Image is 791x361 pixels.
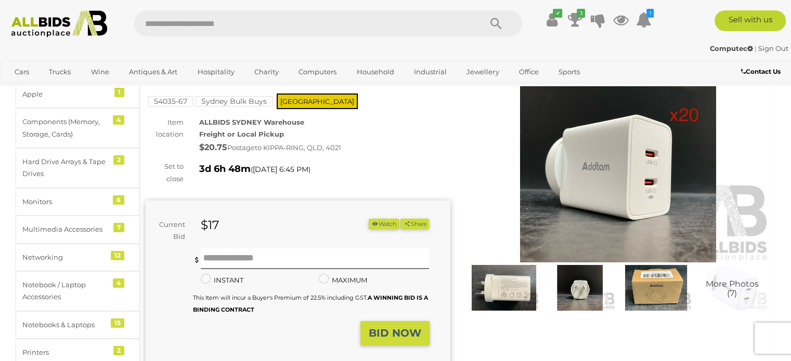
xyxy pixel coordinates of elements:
a: Apple 1 [16,81,140,108]
a: Notebooks & Laptops 15 [16,311,140,339]
a: Monitors 6 [16,188,140,216]
div: Item location [138,116,191,141]
div: Hard Drive Arrays & Tape Drives [22,156,108,180]
mark: Sydney Bulk Buys [196,96,273,106]
button: Share [400,219,429,230]
i: 3 [577,9,585,18]
div: Monitors [22,196,108,208]
a: Sign Out [758,44,788,52]
a: Hard Drive Arrays & Tape Drives 2 [16,148,140,188]
div: Notebook / Laptop Accessories [22,279,108,303]
a: Notebook / Laptop Accessories 4 [16,271,140,311]
div: Networking [22,251,108,263]
label: MAXIMUM [319,274,367,286]
div: 4 [113,115,124,125]
div: Current Bid [146,219,193,243]
button: Watch [369,219,399,230]
a: Networking 12 [16,244,140,271]
a: Computec [710,44,755,52]
img: Addtam 47W Mini Type-C Charger/ Adaptor - Lot of 20 [544,265,615,311]
span: ( ) [251,165,310,173]
div: Set to close [138,161,191,185]
div: Printers [22,346,108,358]
a: Antiques & Art [122,63,184,81]
a: Sports [552,63,587,81]
a: 54035-67 [148,97,193,105]
i: ✔ [553,9,562,18]
a: 1 [636,10,651,29]
strong: Freight or Local Pickup [199,130,284,138]
div: 7 [113,223,124,232]
strong: BID NOW [369,327,421,339]
span: | [755,44,757,52]
a: Office [512,63,546,81]
button: Search [470,10,522,36]
a: Sydney Bulk Buys [196,97,273,105]
span: [DATE] 6:45 PM [253,165,308,174]
img: Addtam 47W Mini Type-C Charger/ Adaptor - Lot of 20 [469,265,539,311]
img: Addtam 47W Mini Type-C Charger/ Adaptor - Lot of 20 [620,265,691,311]
strong: 3d 6h 48m [199,163,251,175]
a: Sell with us [715,10,786,31]
a: Charity [248,63,286,81]
div: Notebooks & Laptops [22,319,108,331]
a: Multimedia Accessories 7 [16,216,140,243]
img: Addtam 47W Mini Type-C Charger/ Adaptor - Lot of 20 [466,66,771,262]
i: 1 [646,9,654,18]
a: Hospitality [191,63,241,81]
a: Jewellery [460,63,505,81]
a: Computers [292,63,343,81]
h1: Addtam 47W Mini Type-C Charger/ Adaptor - Lot of 20 [151,61,448,88]
strong: $20.75 [199,142,227,152]
small: This Item will incur a Buyer's Premium of 22.5% including GST. [193,294,428,313]
a: 3 [567,10,582,29]
strong: Computec [710,44,753,52]
a: Wine [84,63,116,81]
a: [GEOGRAPHIC_DATA] [8,81,95,98]
a: Components (Memory, Storage, Cards) 4 [16,108,140,148]
a: Industrial [407,63,453,81]
button: BID NOW [360,321,430,345]
span: to KIPPA-RING, QLD, 4021 [255,143,341,152]
div: 1 [114,88,124,97]
li: Watch this item [369,219,399,230]
div: 12 [111,251,124,260]
div: 6 [113,195,124,205]
label: INSTANT [201,274,243,286]
img: Allbids.com.au [6,10,113,37]
div: Apple [22,88,108,100]
div: Postage [199,140,450,155]
a: More Photos(7) [697,265,768,311]
div: Multimedia Accessories [22,223,108,235]
strong: ALLBIDS SYDNEY Warehouse [199,118,304,126]
span: [GEOGRAPHIC_DATA] [277,93,358,109]
div: 4 [113,278,124,288]
span: More Photos (7) [706,279,759,298]
img: Addtam 47W Mini Type-C Charger/ Adaptor - Lot of 20 [697,265,768,311]
mark: 54035-67 [148,96,193,106]
div: 15 [111,318,124,328]
b: A WINNING BID IS A BINDING CONTRACT [193,294,428,313]
div: 2 [113,155,124,165]
div: Components (Memory, Storage, Cards) [22,116,108,140]
b: Contact Us [741,68,781,75]
div: 2 [113,346,124,355]
strong: $17 [201,218,219,232]
a: Cars [8,63,36,81]
a: Trucks [42,63,77,81]
a: Contact Us [741,66,783,77]
a: Household [350,63,401,81]
a: ✔ [544,10,560,29]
